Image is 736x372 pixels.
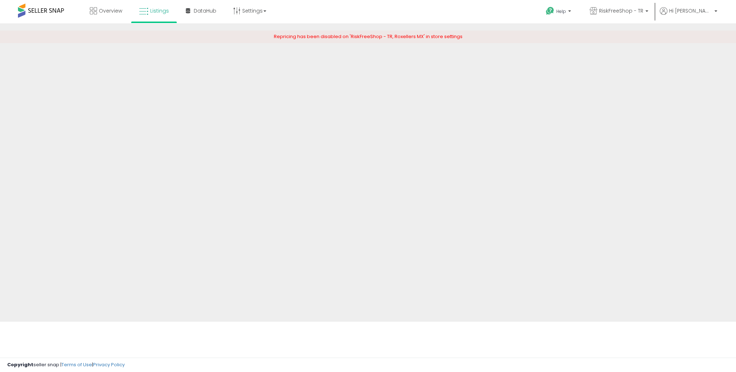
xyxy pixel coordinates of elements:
a: Help [540,1,578,23]
span: RiskFreeShop - TR [599,7,643,14]
span: Repricing has been disabled on 'RiskFreeShop - TR, Roxellers MX' in store settings [274,33,463,40]
span: Listings [150,7,169,14]
span: DataHub [194,7,216,14]
span: Overview [99,7,122,14]
a: Hi [PERSON_NAME] [660,7,717,23]
span: Hi [PERSON_NAME] [669,7,712,14]
span: Help [556,8,566,14]
i: Get Help [546,6,555,15]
